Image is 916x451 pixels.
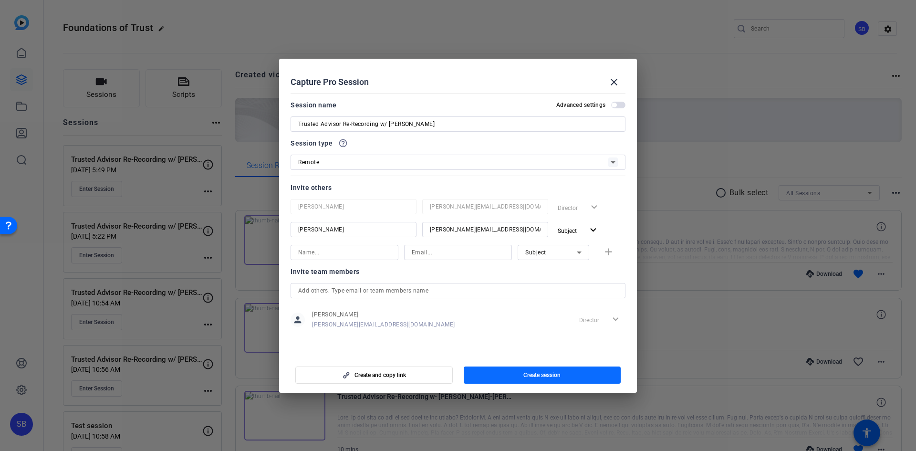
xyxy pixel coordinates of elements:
[291,182,625,193] div: Invite others
[291,313,305,327] mat-icon: person
[298,247,391,258] input: Name...
[298,201,409,212] input: Name...
[525,249,546,256] span: Subject
[312,311,455,318] span: [PERSON_NAME]
[295,367,453,384] button: Create and copy link
[354,371,406,379] span: Create and copy link
[291,137,333,149] span: Session type
[430,224,541,235] input: Email...
[554,222,603,239] button: Subject
[464,367,621,384] button: Create session
[430,201,541,212] input: Email...
[587,224,599,236] mat-icon: expand_more
[298,118,618,130] input: Enter Session Name
[412,247,504,258] input: Email...
[298,224,409,235] input: Name...
[291,71,625,94] div: Capture Pro Session
[291,266,625,277] div: Invite team members
[338,138,348,148] mat-icon: help_outline
[523,371,561,379] span: Create session
[556,101,605,109] h2: Advanced settings
[558,228,577,234] span: Subject
[608,76,620,88] mat-icon: close
[312,321,455,328] span: [PERSON_NAME][EMAIL_ADDRESS][DOMAIN_NAME]
[298,159,319,166] span: Remote
[298,285,618,296] input: Add others: Type email or team members name
[291,99,336,111] div: Session name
